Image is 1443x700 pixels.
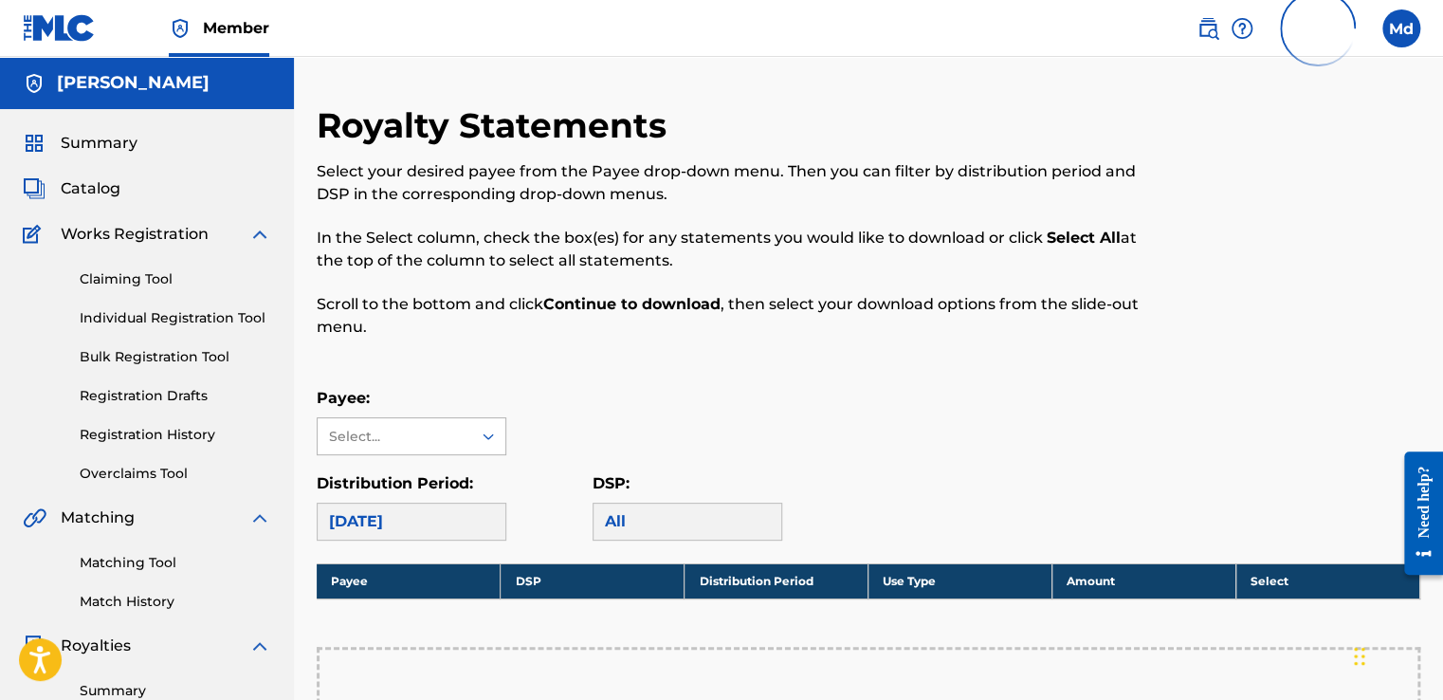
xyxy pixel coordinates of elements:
img: help [1231,17,1253,40]
th: Distribution Period [685,563,868,599]
img: Top Rightsholder [169,17,192,40]
img: MLC Logo [23,14,96,42]
img: Matching [23,507,46,529]
img: expand [248,635,271,657]
span: Member [203,17,269,39]
a: CatalogCatalog [23,177,120,200]
div: User Menu [1382,9,1420,47]
div: Arrastrar [1354,628,1365,685]
h2: Royalty Statements [317,104,676,147]
iframe: Resource Center [1390,437,1443,590]
strong: Continue to download [543,295,721,313]
label: Distribution Period: [317,474,473,492]
th: Payee [317,563,501,599]
span: Matching [61,507,135,529]
img: Summary [23,132,46,155]
div: Help [1231,9,1253,47]
th: Use Type [868,563,1052,599]
a: Bulk Registration Tool [80,347,271,367]
th: Amount [1052,563,1236,599]
span: Summary [61,132,137,155]
a: Registration History [80,425,271,445]
strong: Select All [1047,229,1121,247]
a: Overclaims Tool [80,464,271,484]
img: search [1196,17,1219,40]
h5: maximiliano [57,72,210,94]
a: Matching Tool [80,553,271,573]
img: expand [248,223,271,246]
a: Individual Registration Tool [80,308,271,328]
p: In the Select column, check the box(es) for any statements you would like to download or click at... [317,227,1166,272]
img: expand [248,507,271,529]
th: DSP [501,563,685,599]
a: Match History [80,592,271,612]
img: Works Registration [23,223,47,246]
a: Claiming Tool [80,269,271,289]
img: Catalog [23,177,46,200]
img: Accounts [23,72,46,95]
span: Works Registration [61,223,209,246]
p: Scroll to the bottom and click , then select your download options from the slide-out menu. [317,293,1166,339]
div: Select... [329,427,458,447]
img: Royalties [23,635,46,657]
div: Widget de chat [1348,609,1443,700]
p: Select your desired payee from the Payee drop-down menu. Then you can filter by distribution peri... [317,160,1166,206]
a: Public Search [1196,9,1219,47]
label: Payee: [317,389,370,407]
span: Catalog [61,177,120,200]
iframe: Chat Widget [1348,609,1443,700]
a: Registration Drafts [80,386,271,406]
label: DSP: [593,474,630,492]
span: Royalties [61,635,131,657]
th: Select [1236,563,1420,599]
a: SummarySummary [23,132,137,155]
